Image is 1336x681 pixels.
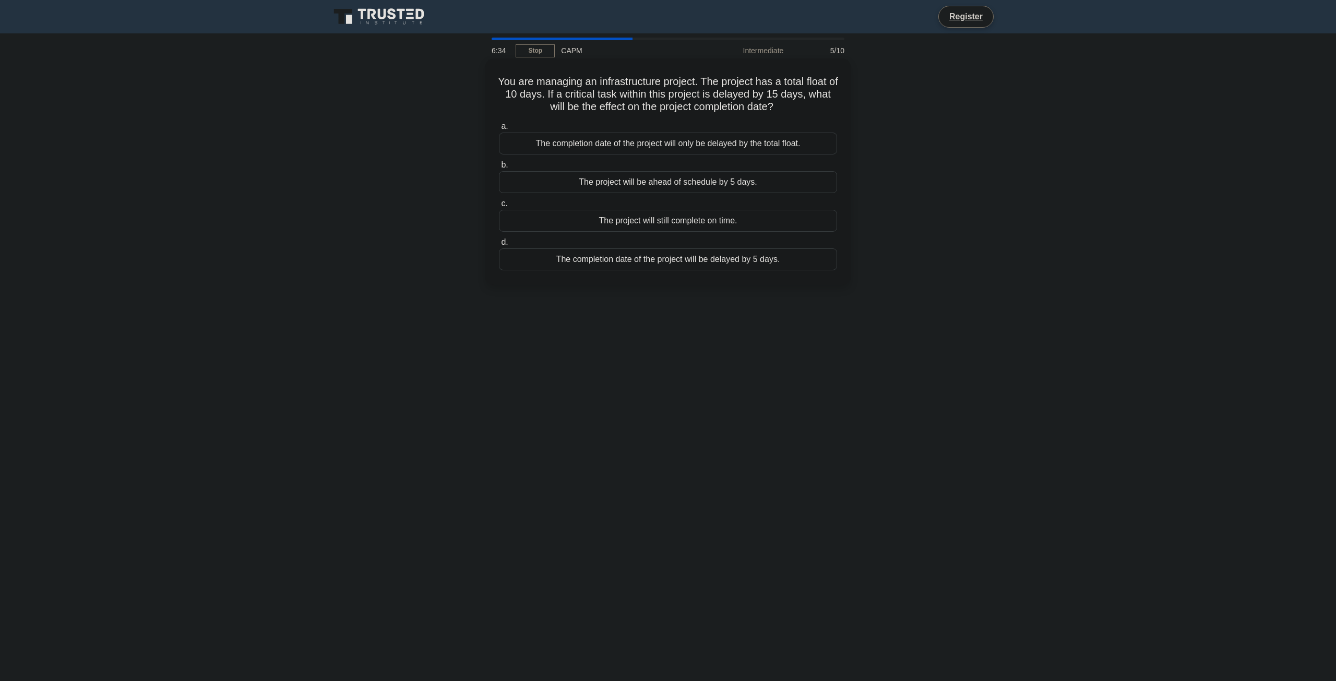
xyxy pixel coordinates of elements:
[698,40,790,61] div: Intermediate
[499,248,837,270] div: The completion date of the project will be delayed by 5 days.
[499,210,837,232] div: The project will still complete on time.
[501,122,508,130] span: a.
[943,10,989,23] a: Register
[498,75,838,114] h5: You are managing an infrastructure project. The project has a total float of 10 days. If a critic...
[499,133,837,154] div: The completion date of the project will only be delayed by the total float.
[516,44,555,57] a: Stop
[501,199,507,208] span: c.
[555,40,698,61] div: CAPM
[501,237,508,246] span: d.
[499,171,837,193] div: The project will be ahead of schedule by 5 days.
[501,160,508,169] span: b.
[790,40,851,61] div: 5/10
[485,40,516,61] div: 6:34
